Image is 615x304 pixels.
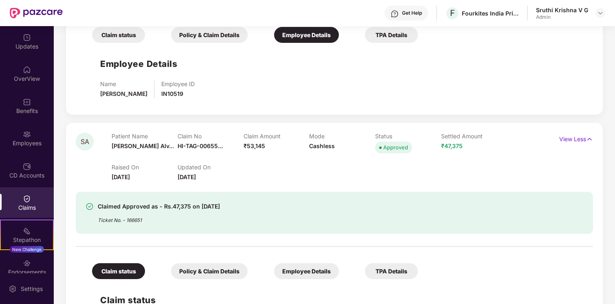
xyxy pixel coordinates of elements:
div: Ticket No. - 166651 [98,211,220,224]
p: Mode [309,133,375,140]
span: Cashless [309,142,335,149]
div: Fourkites India Private Limited [462,9,519,17]
p: View Less [559,133,593,144]
div: Approved [383,143,408,151]
p: Name [100,80,147,87]
span: ₹47,375 [441,142,463,149]
p: Raised On [112,164,178,171]
div: Claim status [92,27,145,43]
img: svg+xml;base64,PHN2ZyBpZD0iSGVscC0zMngzMiIgeG1sbnM9Imh0dHA6Ly93d3cudzMub3JnLzIwMDAvc3ZnIiB3aWR0aD... [391,10,399,18]
p: Claim No [178,133,244,140]
div: TPA Details [365,27,418,43]
img: svg+xml;base64,PHN2ZyBpZD0iVXBkYXRlZCIgeG1sbnM9Imh0dHA6Ly93d3cudzMub3JnLzIwMDAvc3ZnIiB3aWR0aD0iMj... [23,33,31,42]
p: Claim Amount [244,133,310,140]
span: HI-TAG-00655... [178,142,223,149]
div: Policy & Claim Details [171,27,248,43]
div: Claimed Approved as - Rs.47,375 on [DATE] [98,202,220,211]
img: svg+xml;base64,PHN2ZyBpZD0iQmVuZWZpdHMiIHhtbG5zPSJodHRwOi8vd3d3LnczLm9yZy8yMDAwL3N2ZyIgd2lkdGg9Ij... [23,98,31,106]
img: svg+xml;base64,PHN2ZyB4bWxucz0iaHR0cDovL3d3dy53My5vcmcvMjAwMC9zdmciIHdpZHRoPSIyMSIgaGVpZ2h0PSIyMC... [23,227,31,235]
img: svg+xml;base64,PHN2ZyBpZD0iQ2xhaW0iIHhtbG5zPSJodHRwOi8vd3d3LnczLm9yZy8yMDAwL3N2ZyIgd2lkdGg9IjIwIi... [23,195,31,203]
div: Sruthi Krishna V G [536,6,588,14]
p: Settled Amount [441,133,507,140]
span: F [450,8,455,18]
div: New Challenge [10,246,44,253]
img: New Pazcare Logo [10,8,63,18]
img: svg+xml;base64,PHN2ZyBpZD0iRW1wbG95ZWVzIiB4bWxucz0iaHR0cDovL3d3dy53My5vcmcvMjAwMC9zdmciIHdpZHRoPS... [23,130,31,138]
span: [DATE] [178,173,196,180]
p: Updated On [178,164,244,171]
div: Policy & Claim Details [171,263,248,279]
h1: Employee Details [100,57,177,71]
span: [DATE] [112,173,130,180]
img: svg+xml;base64,PHN2ZyBpZD0iRHJvcGRvd24tMzJ4MzIiIHhtbG5zPSJodHRwOi8vd3d3LnczLm9yZy8yMDAwL3N2ZyIgd2... [597,10,604,16]
img: svg+xml;base64,PHN2ZyBpZD0iU2V0dGluZy0yMHgyMCIgeG1sbnM9Imh0dHA6Ly93d3cudzMub3JnLzIwMDAvc3ZnIiB3aW... [9,285,17,293]
div: Get Help [402,10,422,16]
p: Employee ID [161,80,195,87]
div: Claim status [92,263,145,279]
div: Employee Details [274,263,339,279]
div: Employee Details [274,27,339,43]
span: IN10519 [161,90,183,97]
img: svg+xml;base64,PHN2ZyBpZD0iQ0RfQWNjb3VudHMiIGRhdGEtbmFtZT0iQ0QgQWNjb3VudHMiIHhtbG5zPSJodHRwOi8vd3... [23,162,31,171]
span: ₹53,145 [244,142,265,149]
p: Patient Name [112,133,178,140]
span: SA [81,138,89,145]
p: Status [375,133,441,140]
img: svg+xml;base64,PHN2ZyBpZD0iRW5kb3JzZW1lbnRzIiB4bWxucz0iaHR0cDovL3d3dy53My5vcmcvMjAwMC9zdmciIHdpZH... [23,259,31,267]
div: Admin [536,14,588,20]
img: svg+xml;base64,PHN2ZyBpZD0iU3VjY2Vzcy0zMngzMiIgeG1sbnM9Imh0dHA6Ly93d3cudzMub3JnLzIwMDAvc3ZnIiB3aW... [86,202,94,211]
div: Settings [18,285,45,293]
span: [PERSON_NAME] Alv... [112,142,174,149]
img: svg+xml;base64,PHN2ZyB4bWxucz0iaHR0cDovL3d3dy53My5vcmcvMjAwMC9zdmciIHdpZHRoPSIxNyIgaGVpZ2h0PSIxNy... [586,135,593,144]
span: [PERSON_NAME] [100,90,147,97]
div: Stepathon [1,236,53,244]
img: svg+xml;base64,PHN2ZyBpZD0iSG9tZSIgeG1sbnM9Imh0dHA6Ly93d3cudzMub3JnLzIwMDAvc3ZnIiB3aWR0aD0iMjAiIG... [23,66,31,74]
div: TPA Details [365,263,418,279]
